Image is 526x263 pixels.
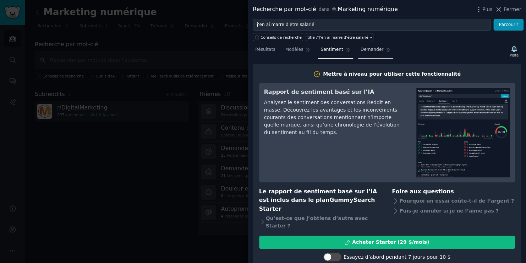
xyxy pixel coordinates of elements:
button: Plus [475,6,493,13]
a: Résultats [253,44,278,59]
input: Essayez un mot-clé lié à votre entreprise [253,19,491,31]
a: title :"J’en ai marre d’être salarié » [306,33,373,41]
a: Modèles [283,44,313,59]
font: Recherche par mot-clé [253,5,316,14]
span: Modèles [285,47,303,53]
div: ) [352,238,429,246]
font: Pourquoi un essai coûte-t-il de l’argent ? [399,197,514,205]
h3: Le rapport de sentiment basé sur l’IA est inclus dans le plan [259,187,382,214]
span: GummySearch Starter [259,197,375,212]
button: Conseils de recherche [253,33,303,41]
span: Conseils de recherche [261,35,302,40]
font: Marketing numérique [338,5,398,14]
button: Acheter Starter (29 $/mois) [259,236,515,249]
div: Mettre à niveau pour utiliser cette fonctionnalité [323,70,461,78]
font: Puis-je annuler si je ne l’aime pas ? [399,207,498,215]
span: Fermer [504,6,521,13]
div: title :"J’en ai marre d’être salarié » [307,35,372,40]
h3: Foire aux questions [392,187,515,196]
div: Piste [510,53,519,58]
font: Qu’est-ce que j’obtiens d’autre avec Starter ? [266,215,382,230]
span: Résultats [255,47,275,53]
span: Demander [361,47,384,53]
img: AI-based Sentiment Report [416,88,510,177]
a: Sentiment [318,44,353,59]
font: Acheter Starter (29 $/mois [352,239,427,245]
span: Plus [482,6,493,13]
span: Sentiment [320,47,343,53]
div: Analysez le sentiment des conversations Reddit en masse. Découvrez les avantages et les inconvéni... [264,99,406,136]
button: Parcourir [493,19,524,31]
button: Piste [507,44,521,59]
h3: Rapport de sentiment basé sur l’IA [264,88,406,97]
a: Demander [358,44,394,59]
button: Fermer [495,6,521,13]
span: dans [318,6,329,13]
div: Essayez d’abord pendant 7 jours pour 10 $ [344,253,450,261]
